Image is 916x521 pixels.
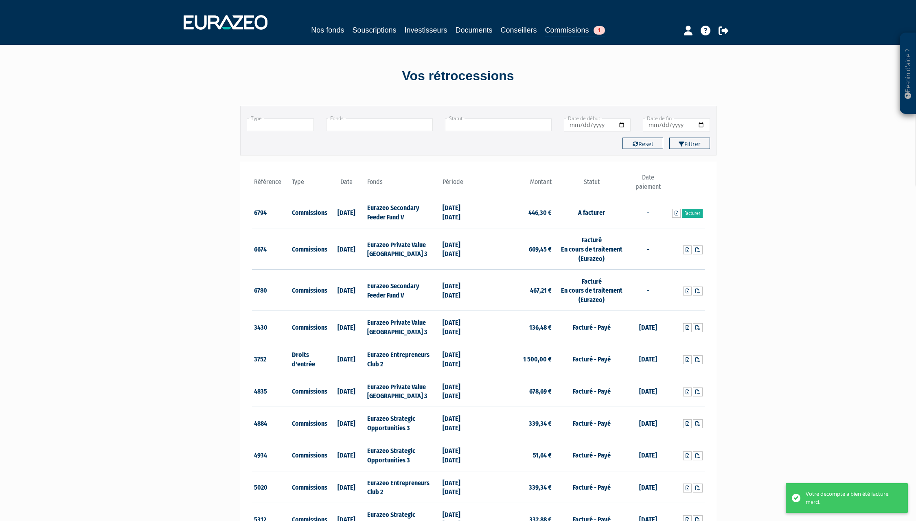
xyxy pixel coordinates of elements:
td: [DATE] [629,343,667,375]
td: 3430 [252,311,290,343]
th: Montant [478,173,554,196]
span: 1 [594,26,605,35]
td: [DATE] [629,471,667,503]
td: - [629,196,667,228]
td: [DATE] [629,439,667,471]
a: Conseillers [501,24,537,36]
a: Investisseurs [404,24,447,36]
td: Facturé En cours de traitement (Eurazeo) [554,228,629,270]
td: [DATE] [327,471,365,503]
td: [DATE] [327,343,365,375]
td: 446,30 € [478,196,554,228]
a: Commissions1 [545,24,605,37]
td: [DATE] [327,269,365,311]
td: Commissions [290,228,328,270]
td: Facturé En cours de traitement (Eurazeo) [554,269,629,311]
td: [DATE] [DATE] [440,439,478,471]
td: Droits d'entrée [290,343,328,375]
td: 339,34 € [478,471,554,503]
td: [DATE] [DATE] [440,311,478,343]
a: Facturer [682,209,703,218]
th: Statut [554,173,629,196]
td: Facturé - Payé [554,407,629,439]
td: [DATE] [327,196,365,228]
td: [DATE] [DATE] [440,471,478,503]
td: Commissions [290,407,328,439]
td: Facturé - Payé [554,343,629,375]
td: 339,34 € [478,407,554,439]
td: Facturé - Payé [554,311,629,343]
td: A facturer [554,196,629,228]
button: Reset [622,138,663,149]
td: 6794 [252,196,290,228]
td: [DATE] [327,228,365,270]
td: Eurazeo Secondary Feeder Fund V [365,269,440,311]
td: Commissions [290,375,328,407]
td: [DATE] [629,407,667,439]
td: Eurazeo Entrepreneurs Club 2 [365,343,440,375]
img: 1732889491-logotype_eurazeo_blanc_rvb.png [184,15,267,30]
td: 467,21 € [478,269,554,311]
td: [DATE] [629,311,667,343]
a: Documents [456,24,493,36]
td: 6780 [252,269,290,311]
td: 4835 [252,375,290,407]
th: Type [290,173,328,196]
td: Eurazeo Entrepreneurs Club 2 [365,471,440,503]
td: [DATE] [327,439,365,471]
div: Vos rétrocessions [226,67,690,85]
td: [DATE] [DATE] [440,343,478,375]
td: Eurazeo Strategic Opportunities 3 [365,407,440,439]
th: Fonds [365,173,440,196]
td: [DATE] [327,375,365,407]
td: [DATE] [DATE] [440,407,478,439]
th: Période [440,173,478,196]
button: Filtrer [669,138,710,149]
th: Date paiement [629,173,667,196]
td: 678,69 € [478,375,554,407]
a: Nos fonds [311,24,344,36]
td: [DATE] [DATE] [440,375,478,407]
div: Votre décompte a bien été facturé, merci. [806,490,896,506]
td: - [629,269,667,311]
td: 51,64 € [478,439,554,471]
td: Eurazeo Private Value [GEOGRAPHIC_DATA] 3 [365,311,440,343]
td: 1 500,00 € [478,343,554,375]
td: 3752 [252,343,290,375]
td: - [629,228,667,270]
td: [DATE] [DATE] [440,196,478,228]
td: Eurazeo Secondary Feeder Fund V [365,196,440,228]
th: Date [327,173,365,196]
td: Eurazeo Private Value [GEOGRAPHIC_DATA] 3 [365,228,440,270]
td: 6674 [252,228,290,270]
td: Commissions [290,311,328,343]
p: Besoin d'aide ? [903,37,913,110]
th: Référence [252,173,290,196]
td: 669,45 € [478,228,554,270]
td: Eurazeo Private Value [GEOGRAPHIC_DATA] 3 [365,375,440,407]
td: Eurazeo Strategic Opportunities 3 [365,439,440,471]
td: 136,48 € [478,311,554,343]
a: Souscriptions [352,24,396,36]
td: 4884 [252,407,290,439]
td: Commissions [290,269,328,311]
td: [DATE] [327,407,365,439]
td: Commissions [290,196,328,228]
td: 4934 [252,439,290,471]
td: [DATE] [327,311,365,343]
td: [DATE] [DATE] [440,228,478,270]
td: Facturé - Payé [554,375,629,407]
td: Facturé - Payé [554,439,629,471]
td: [DATE] [DATE] [440,269,478,311]
td: Commissions [290,471,328,503]
td: 5020 [252,471,290,503]
td: Commissions [290,439,328,471]
td: Facturé - Payé [554,471,629,503]
td: [DATE] [629,375,667,407]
